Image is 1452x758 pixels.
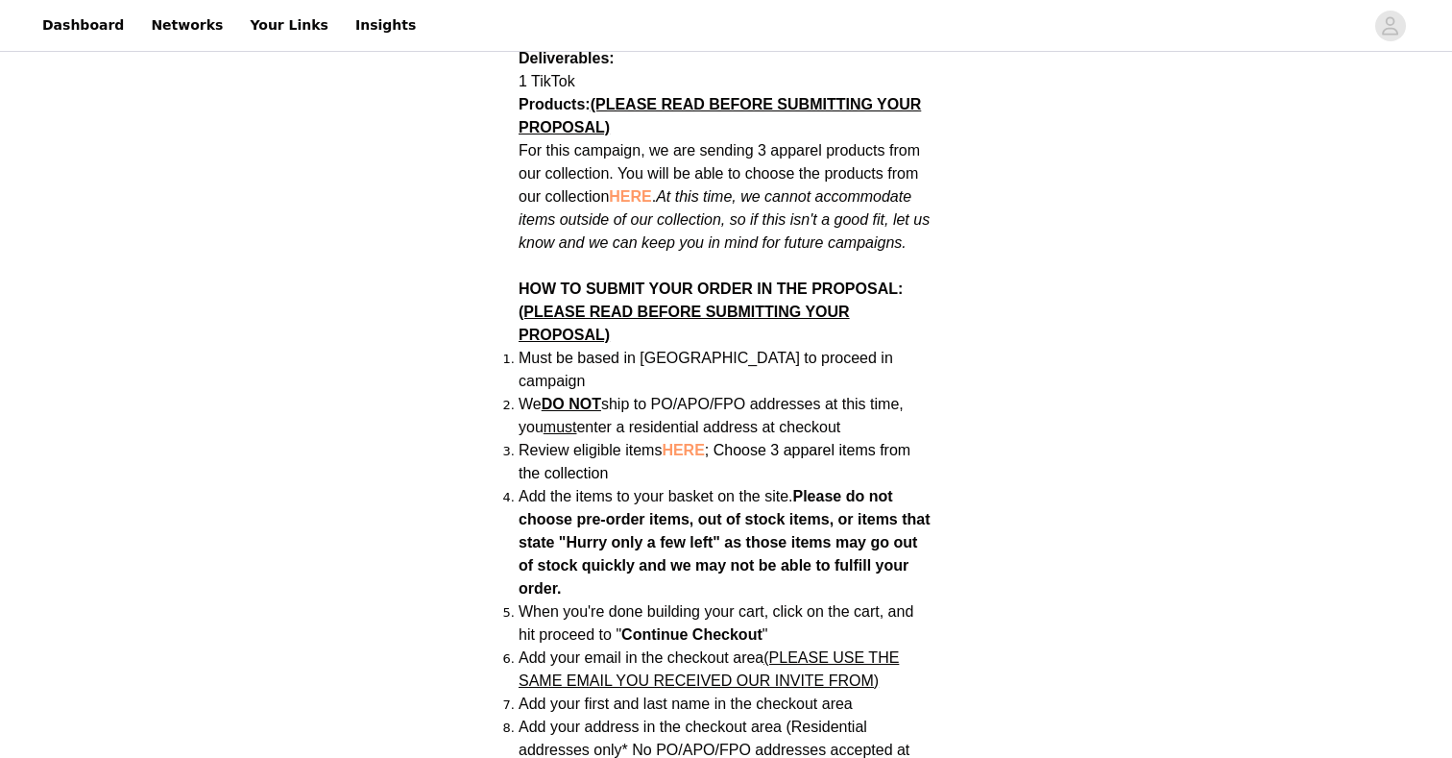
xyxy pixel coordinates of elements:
[519,603,913,643] span: When you're done building your cart, click on the cart, and hit proceed to " "
[519,96,921,135] span: (PLEASE READ BEFORE SUBMITTING YOUR PROPOSAL)
[519,396,904,435] span: We ship to PO/APO/FPO addresses at this time, you enter a residential address at checkout
[662,442,704,458] a: HERE
[31,4,135,47] a: Dashboard
[1381,11,1399,41] div: avatar
[519,188,930,251] em: At this time, we cannot accommodate items outside of our collection, so if this isn't a good fit,...
[542,396,601,412] strong: DO NOT
[519,50,615,66] strong: Deliverables:
[544,419,577,435] span: must
[139,4,234,47] a: Networks
[519,488,793,504] span: Add the items to your basket on the site.
[238,4,340,47] a: Your Links
[609,188,651,205] a: HERE
[519,488,931,597] strong: Please do not choose pre-order items, out of stock items, or items that state "Hurry only a few l...
[519,304,850,343] span: (PLEASE READ BEFORE SUBMITTING YOUR PROPOSAL)
[519,696,853,712] span: Add your first and last name in the checkout area
[519,649,899,689] span: Add your email in the checkout area
[519,73,575,89] span: 1 TikTok
[519,649,899,689] span: (PLEASE USE THE SAME EMAIL YOU RECEIVED OUR INVITE FROM)
[344,4,427,47] a: Insights
[519,442,910,481] span: ; Choose 3 apparel items from the collection
[519,281,903,343] strong: HOW TO SUBMIT YOUR ORDER IN THE PROPOSAL:
[519,350,893,389] span: Must be based in [GEOGRAPHIC_DATA] to proceed in campaign
[519,96,921,135] strong: Products:
[519,142,930,251] span: For this campaign, we are sending 3 apparel products from our collection. You will be able to cho...
[621,626,762,643] strong: Continue Checkout
[519,442,910,481] span: Review eligible items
